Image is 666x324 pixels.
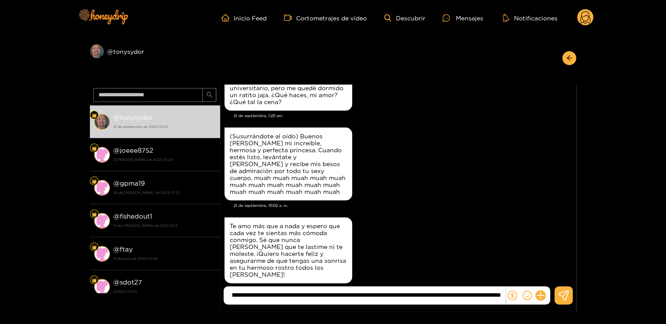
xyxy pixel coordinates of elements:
[94,147,110,163] img: conversación
[230,78,343,105] font: Estoy viendo fútbol americano universitario, pero me quedé dormido un ratito jaja. ¿Qué haces, mi...
[522,291,532,300] span: sonrisa
[113,245,133,253] font: @ftay
[221,14,234,22] span: hogar
[566,55,573,62] span: flecha izquierda
[113,158,173,161] font: 3 [PERSON_NAME] de 2025, 15:28
[113,224,178,227] font: 18 de [PERSON_NAME] de 2025 21:13
[92,113,97,118] img: Nivel de ventilador
[234,15,267,21] font: Inicio Feed
[202,88,216,102] button: buscar
[230,133,346,195] font: (Susurrándote al oído) Buenos [PERSON_NAME] mi increíble, hermosa y perfecta princesa. Cuando est...
[107,48,144,55] font: @tonysydor
[234,114,283,118] font: 21 de septiembre, 1:20 am
[120,180,145,187] font: gpma19
[296,15,367,21] font: Cortometrajes de vídeo
[221,14,267,22] a: Inicio Feed
[113,114,153,121] font: @tonysydor
[113,125,168,128] font: 21 de septiembre de 2025 10:03
[92,278,97,283] img: Nivel de ventilador
[113,278,120,286] font: @
[94,180,110,196] img: conversación
[120,278,142,286] font: sdot27
[508,291,517,300] span: dólar
[224,217,352,283] div: 21 de septiembre, 10:03 a. m.
[113,213,120,220] font: @
[92,146,97,151] img: Nivel de ventilador
[92,212,97,217] img: Nivel de ventilador
[113,180,120,187] font: @
[224,128,352,200] div: 21 de septiembre, 10:02 a. m.
[94,279,110,295] img: conversación
[562,51,576,65] button: flecha izquierda
[284,14,296,22] span: cámara de vídeo
[206,92,213,99] span: buscar
[234,203,288,208] font: 21 de septiembre, 10:02 a. m.
[113,290,137,293] font: [DATE] 09:30
[120,213,152,220] font: fishedout1
[396,15,425,21] font: Descubrir
[284,14,367,22] a: Cortometrajes de vídeo
[120,147,153,154] font: joeee8752
[506,289,519,302] button: dólar
[230,223,346,278] font: Te amo más que a nada y espero que cada vez te sientas más cómoda conmigo. Sé que nunca [PERSON_N...
[113,191,179,194] font: 26 de [PERSON_NAME] de 2025, 17:13
[94,114,110,130] img: conversación
[224,72,352,111] div: 21 de septiembre, 1:20 am
[455,15,483,21] font: Mensajes
[92,245,97,250] img: Nivel de ventilador
[113,257,158,260] font: 21 de junio de 2025 03:00
[500,13,560,22] button: Notificaciones
[514,15,557,21] font: Notificaciones
[94,213,110,229] img: conversación
[94,246,110,262] img: conversación
[92,179,97,184] img: Nivel de ventilador
[384,14,425,22] a: Descubrir
[90,44,220,72] div: @tonysydor​
[113,147,120,154] font: @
